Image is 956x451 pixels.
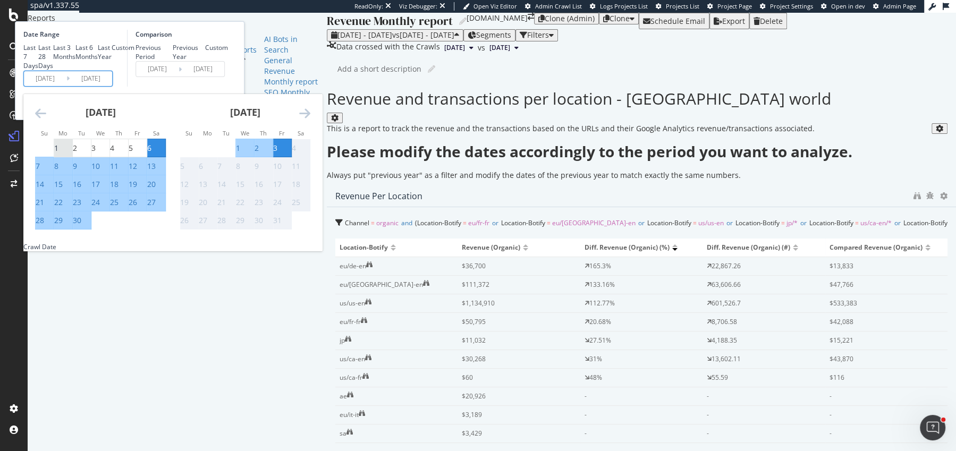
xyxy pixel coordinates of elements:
span: Diff. Revenue (Organic) (%) [585,243,670,252]
small: Fr [134,129,140,137]
div: Clone (Admin) [545,14,595,23]
div: Delete [760,17,783,25]
span: = [666,233,670,242]
div: This is a report to track the revenue and the transactions based on the URLs and their Google Ana... [327,123,956,186]
td: Selected. Thursday, September 25, 2025 [110,193,129,211]
div: Previous Year [173,43,206,61]
div: Last 28 Days [38,43,53,70]
td: Selected. Monday, September 29, 2025 [54,211,73,229]
a: Revenue Monthly report [264,66,319,87]
div: 20.68% [589,317,611,327]
span: or [492,218,498,227]
span: = [547,218,551,227]
div: 26 [180,215,189,226]
div: binoculars [913,192,921,200]
span: or [894,218,901,227]
button: [DATE] [440,41,478,54]
div: eu/de-en [340,261,366,271]
div: $N/A [830,392,932,401]
div: 30 [73,215,81,226]
div: 17 [91,179,100,190]
div: $42,088 [830,317,932,327]
span: us/ca-en/* [860,218,892,227]
div: Reports [28,13,327,23]
div: 55.59 [712,373,728,382]
div: 14 [36,179,44,190]
div: 21 [36,197,44,208]
span: or [638,218,645,227]
div: Previous Period [136,43,173,61]
div: 9 [255,161,259,172]
div: 13 [199,179,207,190]
span: Open in dev [831,2,865,10]
span: Location-Botify [457,233,501,242]
small: Sa [153,129,159,137]
div: Export [722,17,745,25]
td: Selected. Friday, September 19, 2025 [129,175,147,193]
div: $15,221 [830,336,932,345]
div: Calendar [23,94,322,242]
button: Clone [599,13,639,24]
div: 22 [236,197,244,208]
div: $60 [462,373,564,382]
div: $N/A [830,429,932,438]
td: Selected. Sunday, September 28, 2025 [36,211,54,229]
span: or [523,233,530,242]
td: Selected. Sunday, September 21, 2025 [36,193,54,211]
div: Custom [112,43,134,52]
div: $1,134,910 [462,299,564,308]
div: 21 [217,197,226,208]
td: Selected. Friday, September 26, 2025 [129,193,147,211]
span: Project Page [717,2,752,10]
td: Selected. Sunday, September 14, 2025 [36,175,54,193]
div: 63,606.66 [712,280,741,290]
span: or [706,233,713,242]
div: $50,795 [462,317,564,327]
td: Selected. Tuesday, September 30, 2025 [73,211,91,229]
div: 112.77% [589,299,615,308]
span: 2024 Jan. 26th [489,43,510,53]
div: Last 6 Months [75,43,98,61]
div: 133.16% [589,280,615,290]
a: Projects List [656,2,699,11]
div: 8 [236,161,240,172]
div: 16 [255,179,263,190]
button: Filters [515,29,558,41]
span: 2025 Jan. 22nd [444,43,465,53]
span: = [761,233,765,242]
div: $533,383 [830,299,932,308]
div: 22,867.26 [712,261,741,271]
div: 24 [273,197,282,208]
p: This is a report to track the revenue and the transactions based on the URLs and their Google Ana... [327,123,956,134]
span: organic [376,218,399,227]
input: End Date [182,62,224,76]
span: = [427,233,430,242]
span: Location-Botify [735,218,780,227]
div: $36,700 [462,261,564,271]
span: vs [478,42,485,53]
div: 4,188.35 [712,336,737,345]
strong: [DATE] [230,106,260,118]
span: [DATE] - [DATE] [337,30,392,40]
div: 29 [236,215,244,226]
td: Selected. Tuesday, September 23, 2025 [73,193,91,211]
div: 27 [199,215,207,226]
div: gear [331,114,339,122]
button: [DATE] [485,41,523,54]
div: 3 [273,143,277,154]
div: 23 [255,197,263,208]
small: Mo [203,129,212,137]
span: or [726,218,733,227]
div: 4 [292,143,296,154]
span: us/us-en [698,218,724,227]
div: Last 3 Months [53,43,75,61]
a: Open in dev [821,2,865,11]
td: Selected. Thursday, October 2, 2025 [255,139,273,157]
div: Revenue per location [335,191,422,201]
td: Selected. Tuesday, September 16, 2025 [73,175,91,193]
span: Logs Projects List [600,2,648,10]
